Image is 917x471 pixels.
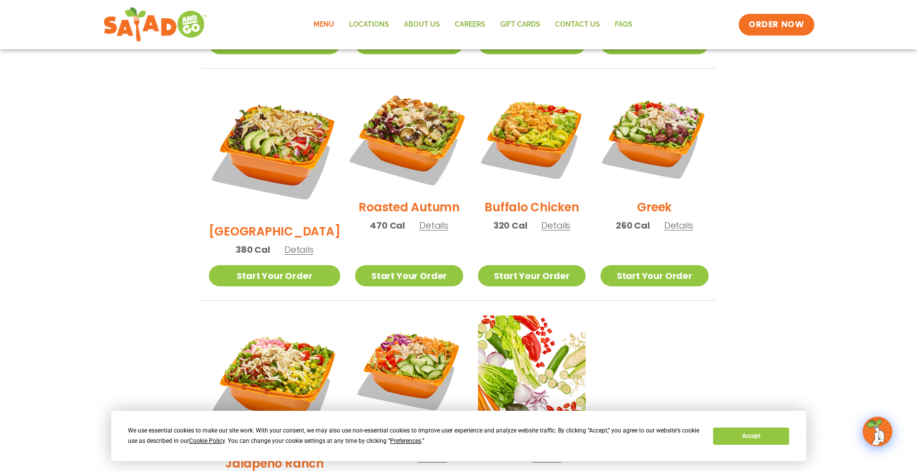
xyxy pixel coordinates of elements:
h2: Greek [637,198,672,216]
img: Product photo for Buffalo Chicken Salad [478,83,586,191]
img: Product photo for Build Your Own [478,315,586,423]
a: About Us [397,13,447,36]
a: Contact Us [548,13,607,36]
a: Menu [306,13,342,36]
img: Product photo for Thai Salad [355,315,463,423]
div: Cookie Consent Prompt [111,411,806,461]
span: Details [284,243,314,256]
h2: [GEOGRAPHIC_DATA] [209,223,341,240]
a: GIFT CARDS [493,13,548,36]
h2: Roasted Autumn [359,198,460,216]
a: Locations [342,13,397,36]
img: Product photo for BBQ Ranch Salad [209,83,341,215]
a: Start Your Order [209,265,341,286]
img: Product photo for Jalapeño Ranch Salad [209,315,341,447]
span: 470 Cal [370,219,405,232]
span: 260 Cal [616,219,650,232]
nav: Menu [306,13,640,36]
div: We use essential cookies to make our site work. With your consent, we may also use non-essential ... [128,426,701,446]
h2: Buffalo Chicken [484,198,579,216]
button: Accept [713,428,789,445]
span: Details [664,219,693,232]
a: Careers [447,13,493,36]
a: ORDER NOW [739,14,814,36]
span: 320 Cal [493,219,527,232]
span: Details [541,219,570,232]
a: Start Your Order [600,265,708,286]
img: Product photo for Greek Salad [600,83,708,191]
span: Preferences [390,437,421,444]
a: Start Your Order [355,265,463,286]
img: new-SAG-logo-768×292 [103,5,207,44]
a: Start Your Order [478,265,586,286]
span: Details [419,219,448,232]
span: ORDER NOW [749,19,804,31]
img: Product photo for Roasted Autumn Salad [346,74,472,200]
a: FAQs [607,13,640,36]
span: Cookie Policy [189,437,225,444]
img: wpChatIcon [864,418,891,445]
span: 380 Cal [236,243,270,256]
